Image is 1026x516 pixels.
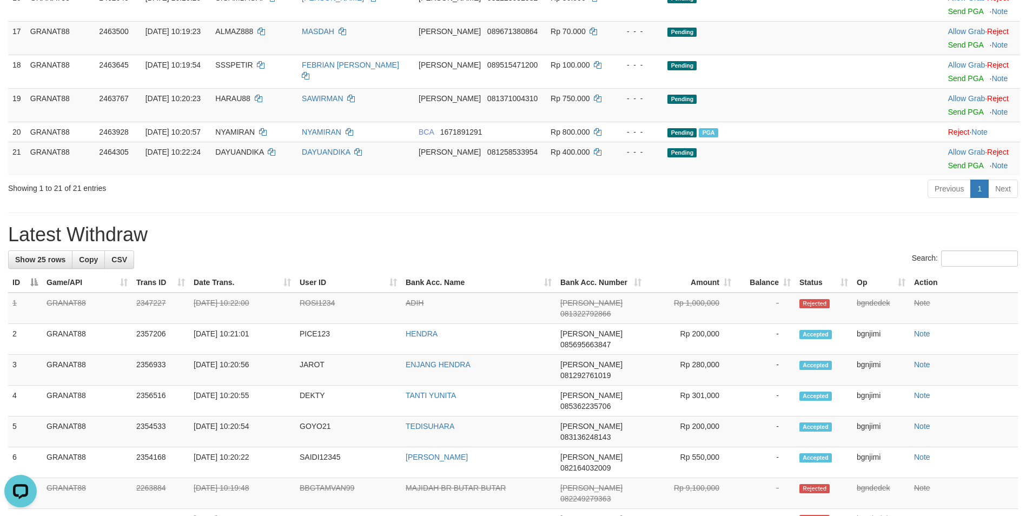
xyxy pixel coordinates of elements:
[560,299,623,307] span: [PERSON_NAME]
[189,324,295,355] td: [DATE] 10:21:01
[401,273,556,293] th: Bank Acc. Name: activate to sort column ascending
[8,293,42,324] td: 1
[948,161,983,170] a: Send PGA
[914,360,930,369] a: Note
[406,391,456,400] a: TANTI YUNITA
[26,21,95,55] td: GRANAT88
[948,94,985,103] a: Allow Grab
[132,324,189,355] td: 2357206
[4,4,37,37] button: Open LiveChat chat widget
[992,108,1008,116] a: Note
[487,61,538,69] span: Copy 089515471200 to clipboard
[145,27,201,36] span: [DATE] 10:19:23
[560,360,623,369] span: [PERSON_NAME]
[914,299,930,307] a: Note
[992,7,1008,16] a: Note
[104,250,134,269] a: CSV
[8,21,26,55] td: 17
[944,122,1020,142] td: ·
[15,255,65,264] span: Show 25 rows
[799,330,832,339] span: Accepted
[302,27,334,36] a: MASDAH
[560,391,623,400] span: [PERSON_NAME]
[99,61,129,69] span: 2463645
[910,273,1018,293] th: Action
[948,94,987,103] span: ·
[295,293,401,324] td: ROSI1234
[189,355,295,386] td: [DATE] 10:20:56
[551,128,590,136] span: Rp 800.000
[42,273,132,293] th: Game/API: activate to sort column ascending
[799,484,830,493] span: Rejected
[560,453,623,461] span: [PERSON_NAME]
[971,128,988,136] a: Note
[852,478,910,509] td: bgndedek
[487,148,538,156] span: Copy 081258533954 to clipboard
[42,386,132,416] td: GRANAT88
[132,447,189,478] td: 2354168
[941,250,1018,267] input: Search:
[487,94,538,103] span: Copy 081371004310 to clipboard
[302,61,399,69] a: FEBRIAN [PERSON_NAME]
[132,386,189,416] td: 2356516
[8,122,26,142] td: 20
[99,94,129,103] span: 2463767
[948,148,985,156] a: Allow Grab
[215,128,255,136] span: NYAMIRAN
[8,416,42,447] td: 5
[189,416,295,447] td: [DATE] 10:20:54
[616,127,659,137] div: - - -
[616,26,659,37] div: - - -
[302,128,341,136] a: NYAMIRAN
[8,447,42,478] td: 6
[560,464,611,472] span: Copy 082164032009 to clipboard
[8,250,72,269] a: Show 25 rows
[295,416,401,447] td: GOYO21
[419,128,434,136] span: BCA
[132,355,189,386] td: 2356933
[406,453,468,461] a: [PERSON_NAME]
[948,148,987,156] span: ·
[646,293,736,324] td: Rp 1,000,000
[852,324,910,355] td: bgnjimi
[914,484,930,492] a: Note
[944,21,1020,55] td: ·
[99,128,129,136] span: 2463928
[667,95,697,104] span: Pending
[487,27,538,36] span: Copy 089671380864 to clipboard
[992,74,1008,83] a: Note
[132,478,189,509] td: 2263884
[799,361,832,370] span: Accepted
[914,422,930,431] a: Note
[8,55,26,88] td: 18
[736,273,795,293] th: Balance: activate to sort column ascending
[215,148,263,156] span: DAYUANDIKA
[852,416,910,447] td: bgnjimi
[560,371,611,380] span: Copy 081292761019 to clipboard
[852,447,910,478] td: bgnjimi
[970,180,989,198] a: 1
[145,61,201,69] span: [DATE] 10:19:54
[616,59,659,70] div: - - -
[189,386,295,416] td: [DATE] 10:20:55
[295,386,401,416] td: DEKTY
[8,178,419,194] div: Showing 1 to 21 of 21 entries
[914,391,930,400] a: Note
[132,293,189,324] td: 2347227
[42,416,132,447] td: GRANAT88
[914,453,930,461] a: Note
[419,27,481,36] span: [PERSON_NAME]
[42,355,132,386] td: GRANAT88
[987,148,1009,156] a: Reject
[295,355,401,386] td: JAROT
[26,142,95,175] td: GRANAT88
[948,27,985,36] a: Allow Grab
[215,27,253,36] span: ALMAZ888
[551,94,590,103] span: Rp 750.000
[189,478,295,509] td: [DATE] 10:19:48
[987,94,1009,103] a: Reject
[928,180,971,198] a: Previous
[42,478,132,509] td: GRANAT88
[8,355,42,386] td: 3
[132,273,189,293] th: Trans ID: activate to sort column ascending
